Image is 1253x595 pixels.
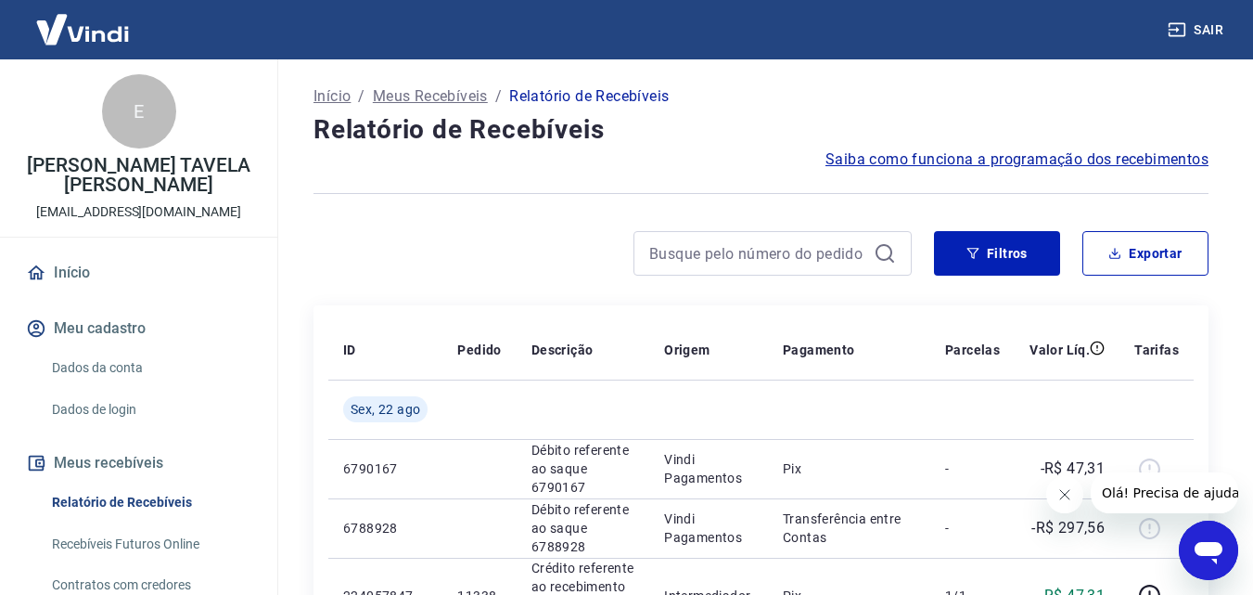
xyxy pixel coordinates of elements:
a: Meus Recebíveis [373,85,488,108]
p: Transferência entre Contas [783,510,915,547]
button: Sair [1164,13,1231,47]
p: - [945,459,1000,478]
a: Dados de login [45,391,255,429]
p: Vindi Pagamentos [664,510,753,547]
a: Saiba como funciona a programação dos recebimentos [825,149,1208,171]
p: / [358,85,364,108]
p: Vindi Pagamentos [664,450,753,487]
button: Meus recebíveis [22,443,255,484]
button: Meu cadastro [22,308,255,349]
iframe: Botão para abrir a janela de mensagens [1179,521,1238,580]
p: -R$ 297,56 [1031,517,1105,539]
p: Pix [783,459,915,478]
img: Vindi [22,1,143,58]
a: Recebíveis Futuros Online [45,525,255,563]
h4: Relatório de Recebíveis [313,111,1208,149]
p: 6788928 [343,519,428,537]
p: ID [343,341,356,359]
p: Parcelas [945,341,1000,359]
p: [PERSON_NAME] TAVELA [PERSON_NAME] [15,156,262,195]
a: Início [313,85,351,108]
p: Descrição [531,341,594,359]
button: Exportar [1082,231,1208,276]
p: -R$ 47,31 [1041,458,1106,480]
p: / [495,85,502,108]
a: Início [22,252,255,293]
p: Débito referente ao saque 6790167 [531,441,634,497]
p: Relatório de Recebíveis [509,85,669,108]
span: Olá! Precisa de ajuda? [11,13,156,28]
p: Tarifas [1134,341,1179,359]
p: Pedido [457,341,501,359]
p: [EMAIL_ADDRESS][DOMAIN_NAME] [36,202,241,222]
p: Valor Líq. [1029,341,1090,359]
p: - [945,519,1000,537]
button: Filtros [934,231,1060,276]
input: Busque pelo número do pedido [649,239,866,267]
p: Pagamento [783,341,855,359]
a: Relatório de Recebíveis [45,484,255,522]
iframe: Mensagem da empresa [1091,472,1238,513]
span: Sex, 22 ago [351,400,420,419]
p: Origem [664,341,710,359]
a: Dados da conta [45,349,255,387]
iframe: Fechar mensagem [1046,476,1083,513]
p: 6790167 [343,459,428,478]
div: E [102,74,176,149]
p: Débito referente ao saque 6788928 [531,500,634,556]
